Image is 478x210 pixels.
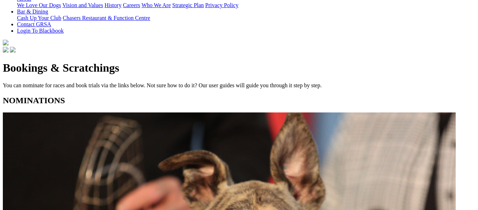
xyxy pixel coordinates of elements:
[17,9,48,15] a: Bar & Dining
[63,15,150,21] a: Chasers Restaurant & Function Centre
[3,82,475,89] p: You can nominate for races and book trials via the links below. Not sure how to do it? Our user g...
[10,47,16,52] img: twitter.svg
[123,2,140,8] a: Careers
[3,96,475,105] h2: NOMINATIONS
[17,15,475,21] div: Bar & Dining
[3,40,8,45] img: logo-grsa-white.png
[17,2,475,9] div: About
[17,2,61,8] a: We Love Our Dogs
[142,2,171,8] a: Who We Are
[104,2,121,8] a: History
[172,2,204,8] a: Strategic Plan
[17,21,51,27] a: Contact GRSA
[3,61,475,74] h1: Bookings & Scratchings
[17,15,61,21] a: Cash Up Your Club
[62,2,103,8] a: Vision and Values
[3,47,8,52] img: facebook.svg
[17,28,64,34] a: Login To Blackbook
[205,2,238,8] a: Privacy Policy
